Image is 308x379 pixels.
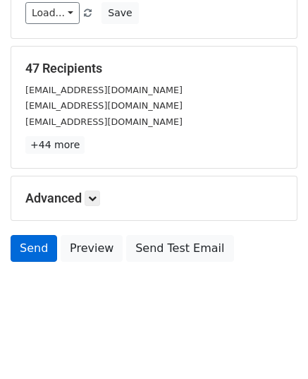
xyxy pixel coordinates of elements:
[11,235,57,262] a: Send
[25,100,183,111] small: [EMAIL_ADDRESS][DOMAIN_NAME]
[238,311,308,379] iframe: Chat Widget
[61,235,123,262] a: Preview
[25,136,85,154] a: +44 more
[25,2,80,24] a: Load...
[25,116,183,127] small: [EMAIL_ADDRESS][DOMAIN_NAME]
[25,61,283,76] h5: 47 Recipients
[25,85,183,95] small: [EMAIL_ADDRESS][DOMAIN_NAME]
[101,2,138,24] button: Save
[126,235,233,262] a: Send Test Email
[25,191,283,206] h5: Advanced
